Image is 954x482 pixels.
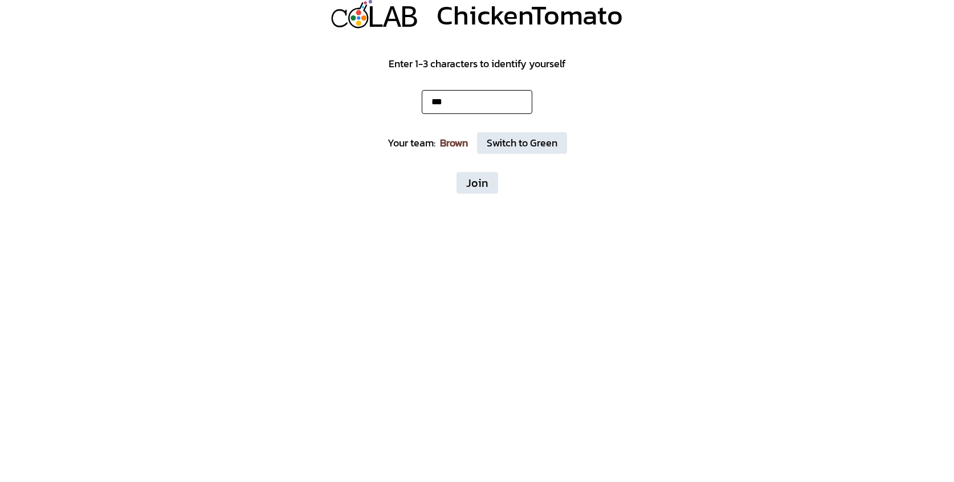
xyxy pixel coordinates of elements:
div: Brown [440,135,468,151]
div: L [366,1,385,38]
div: B [400,1,418,38]
div: Your team: [388,135,435,151]
button: Switch to Green [477,132,567,154]
button: Join [456,172,498,194]
div: Enter 1-3 characters to identify yourself [389,56,565,72]
div: ChickenTomato [437,1,623,28]
div: A [383,1,401,38]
